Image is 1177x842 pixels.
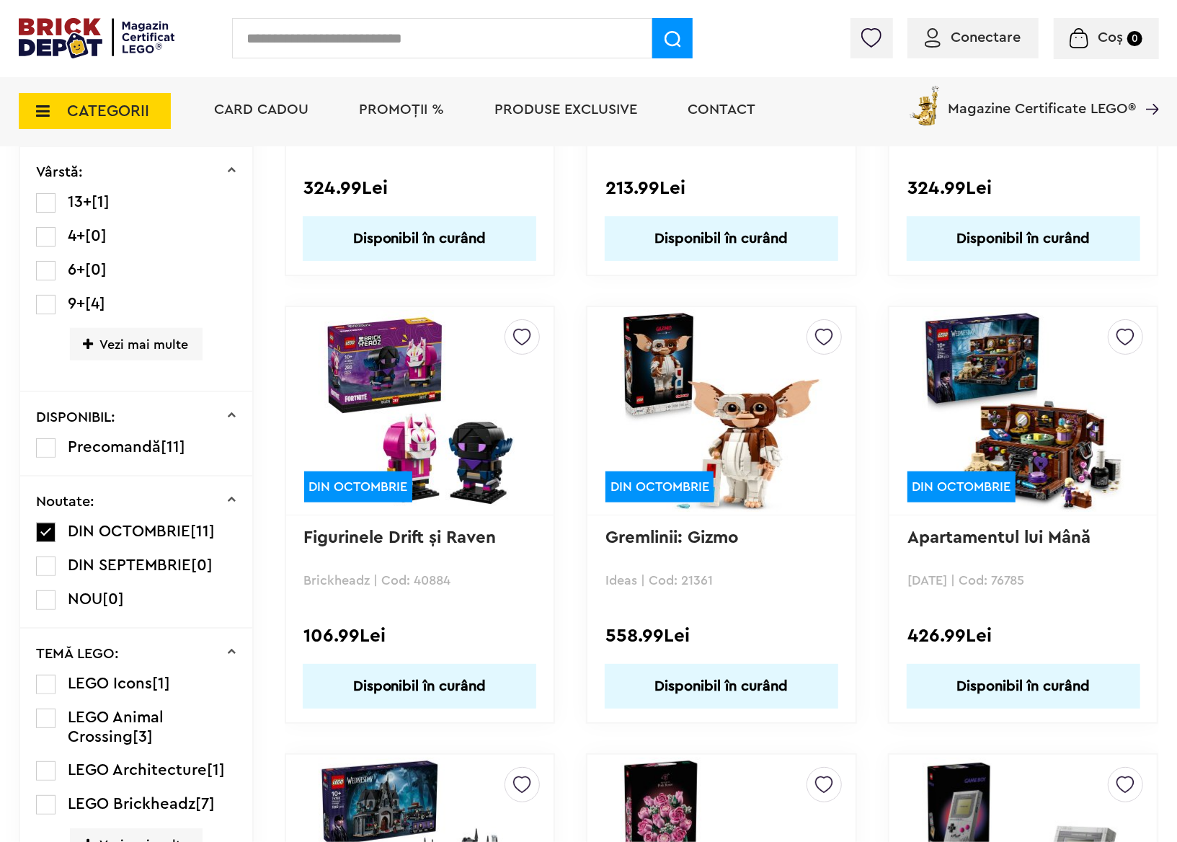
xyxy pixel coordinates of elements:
span: 6+ [68,262,85,278]
span: [7] [195,796,215,812]
p: Noutate: [36,495,94,509]
a: Produse exclusive [495,102,638,117]
span: [1] [207,762,225,778]
div: 106.99Lei [304,626,536,645]
img: Gremlinii: Gizmo [621,310,822,512]
span: LEGO Brickheadz [68,796,195,812]
span: Conectare [951,30,1021,45]
a: Disponibil în curând [303,216,536,261]
span: [0] [102,591,124,607]
div: DIN OCTOMBRIE [605,471,714,502]
span: [0] [191,557,213,573]
a: Conectare [925,30,1021,45]
p: Ideas | Cod: 21361 [605,574,837,587]
a: Card Cadou [215,102,309,117]
div: 426.99Lei [907,626,1139,645]
span: NOU [68,591,102,607]
img: Figurinele Drift și Raven [319,310,520,512]
span: [3] [133,729,153,745]
a: Gremlinii: Gizmo [605,529,739,546]
p: Brickheadz | Cod: 40884 [304,574,536,587]
span: 9+ [68,296,85,311]
div: 324.99Lei [907,179,1139,198]
span: 4+ [68,228,85,244]
span: [0] [85,228,107,244]
a: Disponibil în curând [303,664,536,709]
a: Disponibil în curând [907,664,1140,709]
a: Disponibil în curând [907,216,1140,261]
a: Apartamentul lui Mână [907,529,1091,546]
a: Disponibil în curând [605,216,838,261]
span: [0] [85,262,107,278]
p: TEMĂ LEGO: [36,647,119,661]
div: 324.99Lei [304,179,536,198]
span: LEGO Animal Crossing [68,709,164,745]
div: DIN OCTOMBRIE [304,471,412,502]
span: [1] [152,675,170,691]
a: Disponibil în curând [605,664,838,709]
p: [DATE] | Cod: 76785 [907,574,1139,587]
span: CATEGORII [68,103,150,119]
div: DIN OCTOMBRIE [907,471,1016,502]
p: Vârstă: [36,165,83,180]
span: [4] [85,296,105,311]
a: Magazine Certificate LEGO® [1137,83,1159,97]
span: [11] [161,439,185,455]
span: 13+ [68,194,92,210]
div: 558.99Lei [605,626,837,645]
div: 213.99Lei [605,179,837,198]
a: Contact [688,102,756,117]
span: [1] [92,194,110,210]
a: Figurinele Drift și Raven [304,529,497,546]
span: Vezi mai multe [70,328,203,360]
span: [11] [190,523,215,539]
span: Magazine Certificate LEGO® [949,83,1137,116]
span: Coș [1098,30,1123,45]
span: Precomandă [68,439,161,455]
small: 0 [1127,31,1142,46]
a: PROMOȚII % [360,102,445,117]
p: DISPONIBIL: [36,410,115,425]
span: LEGO Architecture [68,762,207,778]
img: Apartamentul lui Mână [923,310,1124,512]
span: DIN OCTOMBRIE [68,523,190,539]
span: DIN SEPTEMBRIE [68,557,191,573]
span: LEGO Icons [68,675,152,691]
